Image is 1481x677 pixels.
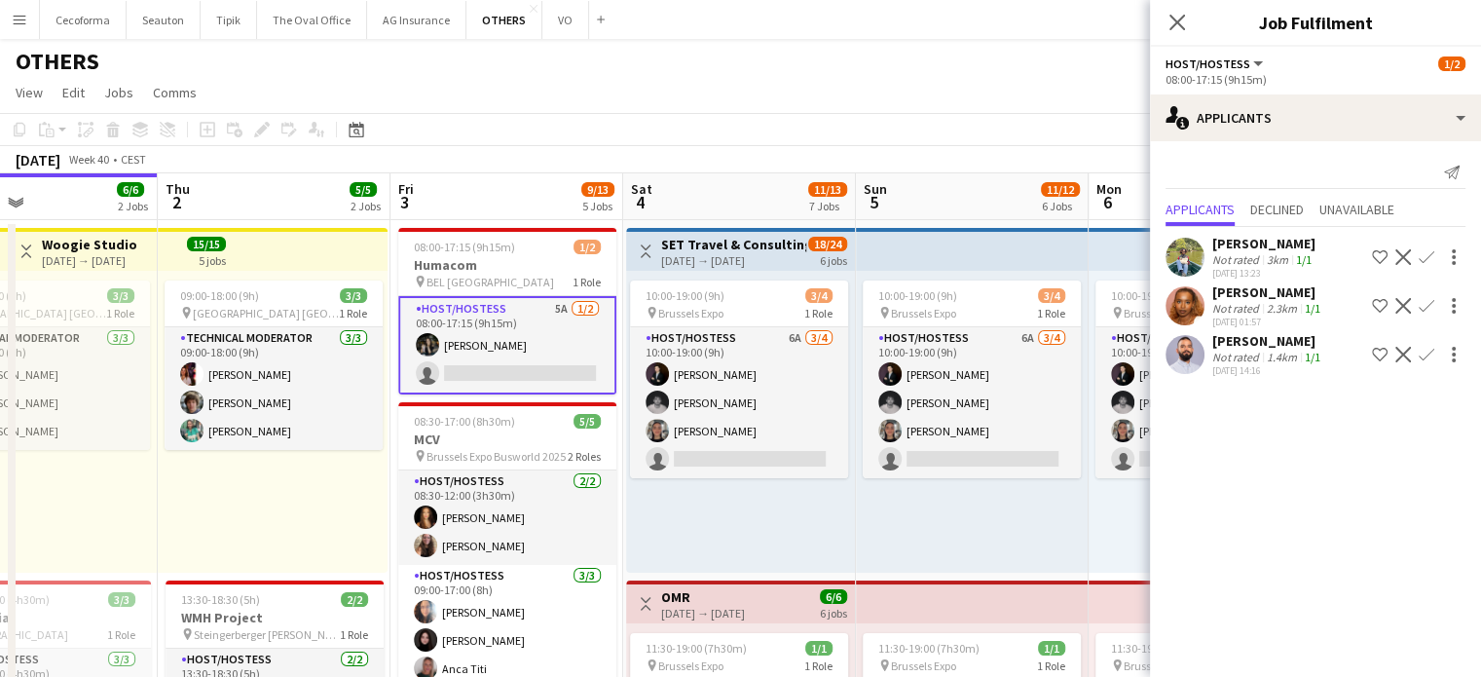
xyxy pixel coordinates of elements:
span: 08:30-17:00 (8h30m) [414,414,515,429]
app-job-card: 10:00-19:00 (9h)3/4 Brussels Expo1 RoleHost/Hostess6A3/410:00-19:00 (9h)[PERSON_NAME][PERSON_NAME... [1095,281,1314,478]
button: OTHERS [466,1,542,39]
span: 1 Role [1037,306,1065,320]
span: Brussels Expo Busworld 2025 [426,449,566,464]
span: 11:30-19:00 (7h30m) [878,641,980,656]
app-job-card: 09:00-18:00 (9h)3/3 [GEOGRAPHIC_DATA] [GEOGRAPHIC_DATA]1 RoleTechnical Moderator3/309:00-18:00 (9... [165,281,383,450]
div: Applicants [1150,94,1481,141]
div: 2 Jobs [118,199,148,213]
span: 1/2 [1438,56,1465,71]
div: [PERSON_NAME] [1212,332,1324,350]
button: AG Insurance [367,1,466,39]
span: 10:00-19:00 (9h) [646,288,724,303]
span: 4 [628,191,652,213]
button: The Oval Office [257,1,367,39]
span: 1 Role [573,275,601,289]
span: 15/15 [187,237,226,251]
span: Brussels Expo [891,306,956,320]
h3: OMR [661,588,745,606]
span: 3/3 [340,288,367,303]
span: Week 40 [64,152,113,167]
app-card-role: Host/Hostess6A3/410:00-19:00 (9h)[PERSON_NAME][PERSON_NAME][PERSON_NAME] [630,327,848,478]
h3: MCV [398,431,616,448]
h3: Humacom [398,256,616,274]
div: 5 jobs [199,251,226,268]
span: Mon [1096,180,1122,198]
span: Brussels Expo [1124,658,1189,673]
span: Brussels Expo [658,306,723,320]
button: Cecoforma [40,1,127,39]
span: 18/24 [808,237,847,251]
span: 11:30-19:00 (7h30m) [1111,641,1212,656]
span: Fri [398,180,414,198]
span: 2 Roles [568,449,601,464]
div: 1.4km [1263,350,1301,364]
span: 1 Role [107,627,135,642]
h3: SET Travel & Consulting GmbH [661,236,806,253]
h3: Job Fulfilment [1150,10,1481,35]
span: 11/12 [1041,182,1080,197]
span: 2/2 [341,592,368,607]
span: 3/4 [805,288,833,303]
span: 10:00-19:00 (9h) [1111,288,1190,303]
span: 13:30-18:30 (5h) [181,592,260,607]
div: [DATE] → [DATE] [661,253,806,268]
span: 1 Role [339,306,367,320]
app-job-card: 08:00-17:15 (9h15m)1/2Humacom BEL [GEOGRAPHIC_DATA]1 RoleHost/Hostess5A1/208:00-17:15 (9h15m)[PER... [398,228,616,395]
span: Sat [631,180,652,198]
span: Edit [62,84,85,101]
app-job-card: 10:00-19:00 (9h)3/4 Brussels Expo1 RoleHost/Hostess6A3/410:00-19:00 (9h)[PERSON_NAME][PERSON_NAME... [630,281,848,478]
span: Thu [166,180,190,198]
div: Not rated [1212,350,1263,364]
span: Steingerberger [PERSON_NAME] Hotel [194,627,340,642]
span: 6 [1093,191,1122,213]
span: 3/3 [107,288,134,303]
span: 1 Role [804,306,833,320]
a: Edit [55,80,93,105]
span: 3/4 [1038,288,1065,303]
button: Tipik [201,1,257,39]
div: CEST [121,152,146,167]
span: Unavailable [1319,203,1394,216]
button: Host/Hostess [1166,56,1266,71]
span: 10:00-19:00 (9h) [878,288,957,303]
h3: WMH Project [166,609,384,626]
app-card-role: Host/Hostess5A1/208:00-17:15 (9h15m)[PERSON_NAME] [398,296,616,395]
h1: OTHERS [16,47,99,76]
a: Jobs [96,80,141,105]
span: 08:00-17:15 (9h15m) [414,240,515,254]
app-card-role: Host/Hostess6A3/410:00-19:00 (9h)[PERSON_NAME][PERSON_NAME][PERSON_NAME] [863,327,1081,478]
button: VO [542,1,589,39]
span: Declined [1250,203,1304,216]
app-skills-label: 1/1 [1305,350,1320,364]
span: 1/2 [574,240,601,254]
div: 7 Jobs [809,199,846,213]
div: 2.3km [1263,301,1301,316]
span: 5/5 [350,182,377,197]
span: Brussels Expo [891,658,956,673]
span: 1 Role [340,627,368,642]
span: 11:30-19:00 (7h30m) [646,641,747,656]
span: Applicants [1166,203,1235,216]
app-card-role: Host/Hostess2/208:30-12:00 (3h30m)[PERSON_NAME][PERSON_NAME] [398,470,616,565]
div: [DATE] 01:57 [1212,316,1324,328]
div: [PERSON_NAME] [1212,283,1324,301]
div: Not rated [1212,301,1263,316]
span: Host/Hostess [1166,56,1250,71]
span: 9/13 [581,182,614,197]
app-skills-label: 1/1 [1305,301,1320,316]
span: 1/1 [805,641,833,656]
a: Comms [145,80,204,105]
div: 3km [1263,252,1292,267]
span: 1 Role [106,306,134,320]
span: [GEOGRAPHIC_DATA] [GEOGRAPHIC_DATA] [193,306,339,320]
span: Comms [153,84,197,101]
div: [DATE] 14:16 [1212,364,1324,377]
div: [DATE] → [DATE] [42,253,137,268]
span: 3 [395,191,414,213]
div: 2 Jobs [351,199,381,213]
div: 6 Jobs [1042,199,1079,213]
div: 6 jobs [820,251,847,268]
